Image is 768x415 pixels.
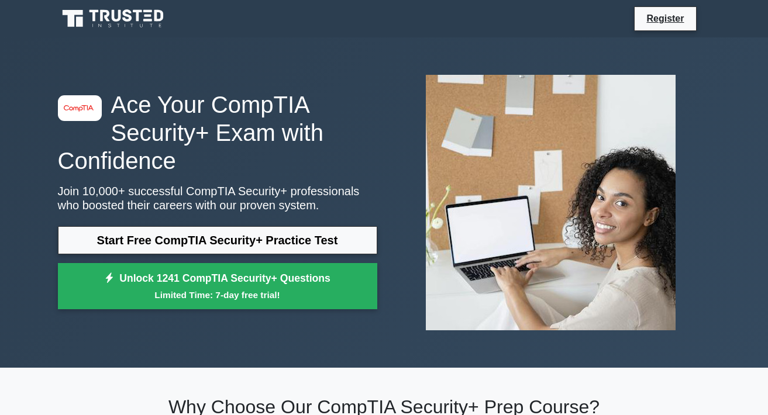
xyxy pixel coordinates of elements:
a: Unlock 1241 CompTIA Security+ QuestionsLimited Time: 7-day free trial! [58,263,377,310]
h1: Ace Your CompTIA Security+ Exam with Confidence [58,91,377,175]
p: Join 10,000+ successful CompTIA Security+ professionals who boosted their careers with our proven... [58,184,377,212]
a: Register [639,11,691,26]
a: Start Free CompTIA Security+ Practice Test [58,226,377,254]
small: Limited Time: 7-day free trial! [73,288,363,302]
